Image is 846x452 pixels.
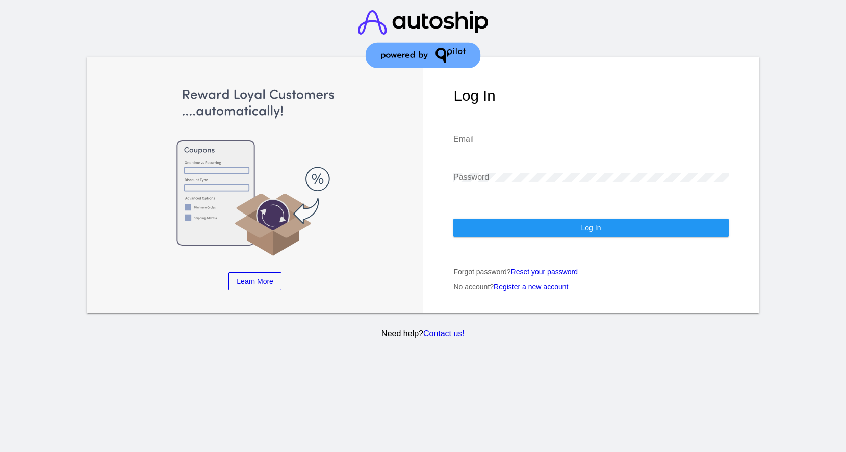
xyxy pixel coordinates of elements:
p: No account? [453,283,728,291]
h1: Log In [453,87,728,104]
a: Register a new account [494,283,568,291]
p: Forgot password? [453,268,728,276]
a: Contact us! [423,329,465,338]
input: Email [453,135,728,144]
a: Learn More [228,272,281,290]
a: Reset your password [511,268,578,276]
button: Log In [453,219,728,237]
p: Need help? [85,329,761,338]
span: Learn More [237,277,273,285]
span: Log In [581,224,601,232]
img: Apply Coupons Automatically to Scheduled Orders with QPilot [118,87,393,257]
